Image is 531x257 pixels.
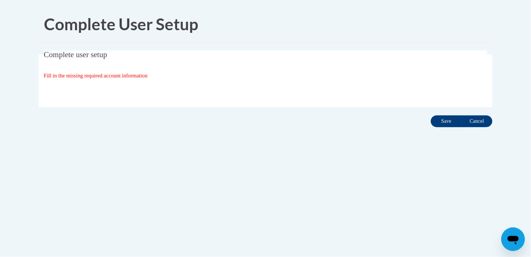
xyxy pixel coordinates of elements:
input: Save [431,115,462,127]
span: Fill in the missing required account information [44,73,148,79]
input: Cancel [462,115,493,127]
span: Complete user setup [44,50,107,59]
span: Complete User Setup [44,14,198,34]
iframe: Button to launch messaging window [501,228,525,251]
